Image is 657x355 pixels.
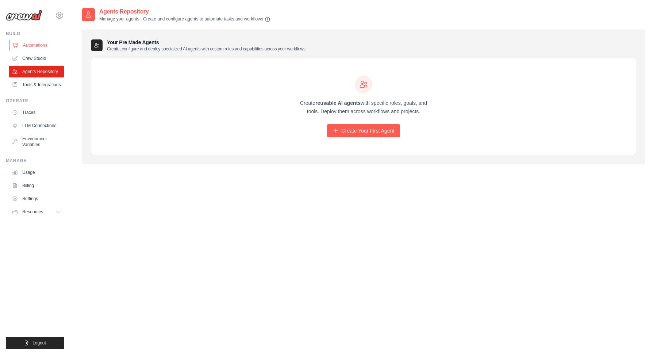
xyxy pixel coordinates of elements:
[9,79,64,91] a: Tools & Integrations
[9,120,64,131] a: LLM Connections
[9,167,64,178] a: Usage
[32,340,46,346] span: Logout
[107,46,306,52] p: Create, configure and deploy specialized AI agents with custom roles and capabilities across your...
[9,133,64,150] a: Environment Variables
[6,158,64,164] div: Manage
[315,100,361,106] strong: reusable AI agents
[327,124,400,137] a: Create Your First Agent
[9,193,64,205] a: Settings
[9,180,64,191] a: Billing
[293,99,434,116] p: Create with specific roles, goals, and tools. Deploy them across workflows and projects.
[99,16,270,22] p: Manage your agents - Create and configure agents to automate tasks and workflows
[22,209,43,215] span: Resources
[9,107,64,118] a: Traces
[107,39,306,52] h3: Your Pre Made Agents
[9,53,64,64] a: Crew Studio
[9,39,65,51] a: Automations
[99,7,270,16] h2: Agents Repository
[9,66,64,77] a: Agents Repository
[6,31,64,37] div: Build
[6,337,64,349] button: Logout
[6,10,42,21] img: Logo
[6,98,64,104] div: Operate
[9,206,64,218] button: Resources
